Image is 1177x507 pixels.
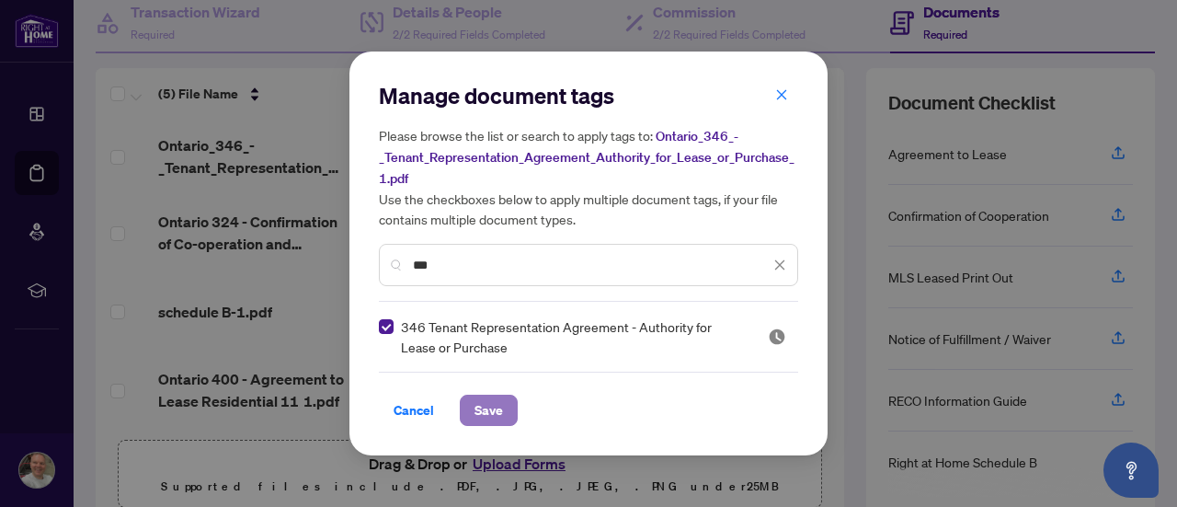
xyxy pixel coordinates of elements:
[773,259,786,271] span: close
[775,88,788,101] span: close
[394,396,434,425] span: Cancel
[379,81,798,110] h2: Manage document tags
[768,328,786,346] img: status
[379,125,798,229] h5: Please browse the list or search to apply tags to: Use the checkboxes below to apply multiple doc...
[474,396,503,425] span: Save
[460,395,518,426] button: Save
[379,395,449,426] button: Cancel
[401,317,746,357] span: 346 Tenant Representation Agreement - Authority for Lease or Purchase
[1103,443,1159,498] button: Open asap
[379,128,794,187] span: Ontario_346_-_Tenant_Representation_Agreement_Authority_for_Lease_or_Purchase_1.pdf
[768,328,786,346] span: Pending Review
